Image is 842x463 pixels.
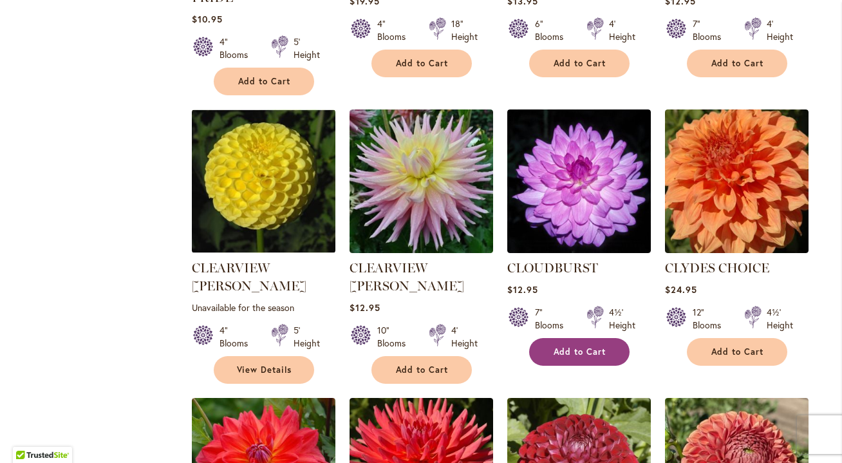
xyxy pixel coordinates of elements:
div: 4' Height [767,17,793,43]
button: Add to Cart [529,338,630,366]
div: 4½' Height [609,306,635,332]
div: 4" Blooms [220,35,256,61]
a: CLYDES CHOICE [665,260,769,276]
img: CLEARVIEW DANIEL [192,109,335,253]
a: Clyde's Choice [665,243,809,256]
div: 4" Blooms [377,17,413,43]
span: $24.95 [665,283,697,296]
span: Add to Cart [711,346,764,357]
span: Add to Cart [396,364,449,375]
div: 10" Blooms [377,324,413,350]
div: 6" Blooms [535,17,571,43]
button: Add to Cart [371,50,472,77]
a: Cloudburst [507,243,651,256]
button: Add to Cart [687,50,787,77]
button: Add to Cart [529,50,630,77]
img: Clearview Jonas [350,109,493,253]
iframe: Launch Accessibility Center [10,417,46,453]
span: $12.95 [507,283,538,296]
div: 7" Blooms [693,17,729,43]
span: Add to Cart [554,346,606,357]
span: Add to Cart [396,58,449,69]
a: CLEARVIEW DANIEL [192,243,335,256]
div: 12" Blooms [693,306,729,332]
div: 4½' Height [767,306,793,332]
div: 4' Height [451,324,478,350]
div: 5' Height [294,324,320,350]
div: 18" Height [451,17,478,43]
span: $10.95 [192,13,223,25]
span: Add to Cart [554,58,606,69]
button: Add to Cart [687,338,787,366]
a: CLEARVIEW [PERSON_NAME] [192,260,306,294]
div: 4" Blooms [220,324,256,350]
img: Clyde's Choice [665,109,809,253]
div: 5' Height [294,35,320,61]
a: CLOUDBURST [507,260,598,276]
a: View Details [214,356,314,384]
span: View Details [237,364,292,375]
span: Add to Cart [238,76,291,87]
a: CLEARVIEW [PERSON_NAME] [350,260,464,294]
button: Add to Cart [214,68,314,95]
div: 4' Height [609,17,635,43]
button: Add to Cart [371,356,472,384]
img: Cloudburst [507,109,651,253]
div: 7" Blooms [535,306,571,332]
a: Clearview Jonas [350,243,493,256]
span: $12.95 [350,301,380,314]
span: Add to Cart [711,58,764,69]
p: Unavailable for the season [192,301,335,314]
